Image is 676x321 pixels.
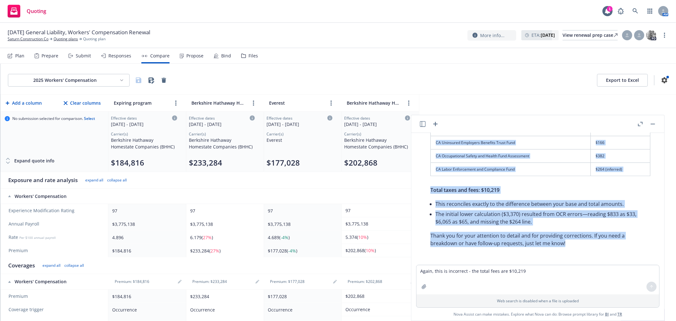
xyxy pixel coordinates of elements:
span: Quoting [27,9,46,14]
button: more [405,99,413,107]
button: Add a column [4,97,43,109]
div: Workers' Compensation [8,278,102,285]
p: Web search is disabled when a file is uploaded [420,298,655,304]
div: Prepare [42,53,58,58]
div: Premium: $184,816 [111,279,153,284]
span: Rate [9,234,102,240]
a: Switch app [644,5,656,17]
td: CA Uninsured Employers Benefits Trust Fund [431,136,591,149]
a: more [327,99,335,107]
a: editPencil [331,278,339,285]
span: 27% [203,234,212,240]
div: Carrier(s) [344,131,410,137]
span: 10% [358,234,367,240]
span: No submission selected for comparison. [12,116,95,121]
div: Submit [76,53,91,58]
a: more [250,99,257,107]
a: editPencil [176,278,183,285]
span: $177,028 ( ) [268,248,297,254]
div: 2025 Workers' Compensation [13,77,117,83]
a: editPencil [254,278,261,285]
a: TR [617,311,622,317]
span: Premium [9,293,102,299]
span: Quoting plan [83,36,106,42]
div: Berkshire Hathaway Homestate Companies (BHHC) [111,137,177,150]
div: Carrier(s) [267,131,332,137]
div: Click to edit column carrier quote details [267,115,332,128]
span: Nova Assist can make mistakes. Explore what Nova can do: Browse prompt library for and [454,308,622,321]
div: [DATE] - [DATE] [189,121,255,128]
a: editPencil [409,278,416,285]
button: More info... [467,30,516,41]
td: $264 (inferred) [590,163,650,176]
input: Berkshire Hathaway Homestate Companies (BHHC) [345,98,402,108]
span: Coverage trigger [9,306,102,313]
div: $202,868 [345,293,413,299]
div: Files [248,53,258,58]
span: $233,284 ( ) [190,248,221,254]
div: [DATE] - [DATE] [344,121,410,128]
span: 5.374 ( ) [345,234,368,240]
a: Quoting plans [54,36,78,42]
li: The initial lower calculation ($3,370) resulted from OCR errors—reading $833 as $33, $6,065 as $6... [435,209,650,227]
button: collapse all [64,263,84,268]
img: photo [646,30,656,40]
a: Saturn Construction Co [8,36,48,42]
div: Total premium (click to edit billing info) [344,158,410,168]
span: Premium [9,247,102,254]
div: Effective dates [189,115,255,121]
div: $184,816 [112,247,180,254]
div: Total premium (click to edit billing info) [189,158,255,168]
span: ETA : [531,32,555,38]
div: Occurrence [345,306,413,313]
div: Expand quote info [5,154,55,167]
div: $3,775,138 [112,221,180,227]
button: Export to Excel [597,74,648,87]
div: Total premium (click to edit billing info) [267,158,332,168]
div: Premium: $202,868 [344,279,386,284]
a: BI [605,311,609,317]
div: Everest [267,137,332,143]
li: This reconciles exactly to the difference between your base and total amounts. [435,199,650,209]
div: Occurrence [190,306,257,313]
button: Clear columns [62,97,102,109]
div: Occurrence [268,306,335,313]
div: $3,775,138 [190,221,257,227]
button: $177,028 [267,158,300,168]
span: $202,868 ( ) [345,247,376,253]
div: Premium: $233,284 [189,279,231,284]
div: $3,775,138 [345,220,413,227]
div: Workers' Compensation [8,193,102,200]
div: Responses [108,53,131,58]
div: Compare [150,53,170,58]
div: 97 [345,207,413,214]
div: Effective dates [267,115,332,121]
td: $166 [590,136,650,149]
div: Coverages [8,262,35,269]
div: $3,775,138 [268,221,335,227]
div: Carrier(s) [189,131,255,137]
span: 6.179 ( ) [190,234,213,240]
span: More info... [480,32,505,39]
span: $10,219 [481,187,499,193]
div: Occurrence [112,306,180,313]
div: $184,816 [112,293,180,300]
span: Annual Payroll [9,221,102,227]
span: Experience Modification Rating [9,207,102,214]
div: Effective dates [344,115,410,121]
div: [DATE] - [DATE] [267,121,332,128]
div: Berkshire Hathaway Homestate Companies (BHHC) [189,137,255,150]
div: Click to edit column carrier quote details [189,115,255,128]
input: Expiring program [112,98,170,108]
button: more [172,99,180,107]
a: Report a Bug [615,5,627,17]
span: [DATE] General Liability, Workers' Compensation Renewal [8,29,150,36]
div: [DATE] - [DATE] [111,121,177,128]
span: 10% [366,247,375,253]
div: Propose [186,53,203,58]
div: Effective dates [111,115,177,121]
div: Click to edit column carrier quote details [344,115,410,128]
div: $177,028 [268,293,335,300]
